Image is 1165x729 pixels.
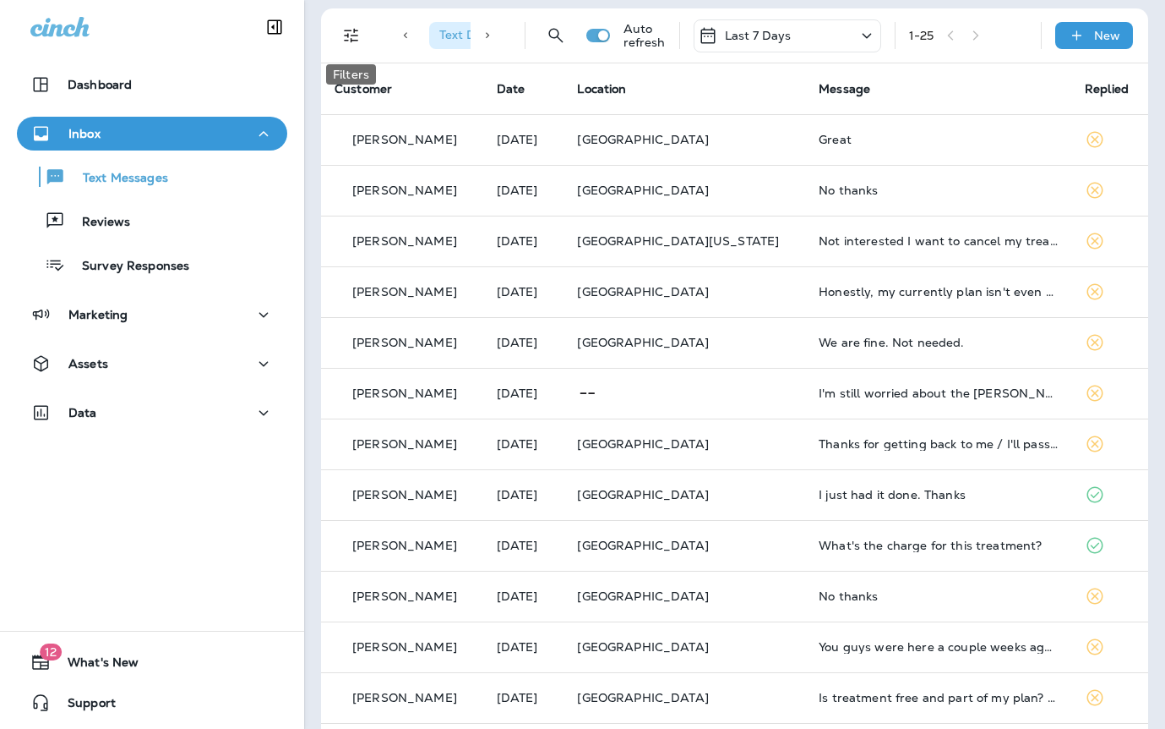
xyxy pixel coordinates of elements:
[819,336,1058,349] div: We are fine. Not needed.
[497,640,551,654] p: Aug 7, 2025 02:24 PM
[251,10,298,44] button: Collapse Sidebar
[40,644,62,660] span: 12
[17,117,287,151] button: Inbox
[17,247,287,282] button: Survey Responses
[439,27,574,42] span: Text Direction : Incoming
[577,233,779,249] span: [GEOGRAPHIC_DATA][US_STATE]
[497,386,551,400] p: Aug 7, 2025 03:08 PM
[577,132,708,147] span: [GEOGRAPHIC_DATA]
[577,81,626,96] span: Location
[17,396,287,430] button: Data
[497,133,551,146] p: Aug 7, 2025 04:00 PM
[819,285,1058,299] div: Honestly, my currently plan isn't even covering the bugs that it is supposed to, so I'm not reall...
[51,655,139,676] span: What's New
[819,133,1058,146] div: Great
[1085,81,1129,96] span: Replied
[51,696,116,716] span: Support
[68,357,108,370] p: Assets
[497,81,525,96] span: Date
[819,539,1058,552] div: What's the charge for this treatment?
[497,234,551,248] p: Aug 7, 2025 03:25 PM
[577,538,708,553] span: [GEOGRAPHIC_DATA]
[352,437,457,451] p: [PERSON_NAME]
[819,386,1058,400] div: I'm still worried about the carpenter ants
[352,488,457,502] p: [PERSON_NAME]
[17,203,287,238] button: Reviews
[819,640,1058,654] div: You guys were here a couple weeks ago and we STILL have quite a lot of spiders. Is that a warrant...
[819,81,870,96] span: Message
[352,184,457,197] p: [PERSON_NAME]
[497,691,551,704] p: Aug 7, 2025 02:24 PM
[497,285,551,299] p: Aug 7, 2025 03:20 PM
[17,159,287,195] button: Text Messages
[819,691,1058,704] div: Is treatment free and part of my plan? If not, I'll pass.
[497,437,551,451] p: Aug 7, 2025 03:06 PM
[497,488,551,502] p: Aug 7, 2025 03:00 PM
[352,336,457,349] p: [PERSON_NAME]
[497,184,551,197] p: Aug 7, 2025 03:33 PM
[577,487,708,502] span: [GEOGRAPHIC_DATA]
[577,690,708,705] span: [GEOGRAPHIC_DATA]
[352,640,457,654] p: [PERSON_NAME]
[17,347,287,381] button: Assets
[577,183,708,198] span: [GEOGRAPHIC_DATA]
[352,539,457,552] p: [PERSON_NAME]
[352,234,457,248] p: [PERSON_NAME]
[577,284,708,299] span: [GEOGRAPHIC_DATA]
[577,589,708,604] span: [GEOGRAPHIC_DATA]
[17,68,287,101] button: Dashboard
[909,29,934,42] div: 1 - 25
[17,686,287,720] button: Support
[819,589,1058,603] div: No thanks
[66,171,168,187] p: Text Messages
[819,234,1058,248] div: Not interested I want to cancel my treatments with Moxie starting now. Wayne Baker
[68,78,132,91] p: Dashboard
[577,639,708,655] span: [GEOGRAPHIC_DATA]
[819,437,1058,451] div: Thanks for getting back to me / I'll pass thank you
[335,19,368,52] button: Filters
[1094,29,1120,42] p: New
[352,285,457,299] p: [PERSON_NAME]
[68,127,101,140] p: Inbox
[352,691,457,704] p: [PERSON_NAME]
[352,133,457,146] p: [PERSON_NAME]
[429,22,602,49] div: Text Direction:Incoming
[819,488,1058,502] div: I just had it done. Thanks
[68,308,128,321] p: Marketing
[539,19,573,52] button: Search Messages
[352,386,457,400] p: [PERSON_NAME]
[335,81,392,96] span: Customer
[819,184,1058,197] div: No thanks
[352,589,457,603] p: [PERSON_NAME]
[68,406,97,419] p: Data
[725,29,792,42] p: Last 7 Days
[17,645,287,679] button: 12What's New
[497,539,551,552] p: Aug 7, 2025 02:51 PM
[497,589,551,603] p: Aug 7, 2025 02:42 PM
[497,336,551,349] p: Aug 7, 2025 03:09 PM
[577,436,708,452] span: [GEOGRAPHIC_DATA]
[65,259,189,275] p: Survey Responses
[326,64,376,85] div: Filters
[17,298,287,332] button: Marketing
[65,215,130,231] p: Reviews
[577,335,708,350] span: [GEOGRAPHIC_DATA]
[623,22,666,49] p: Auto refresh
